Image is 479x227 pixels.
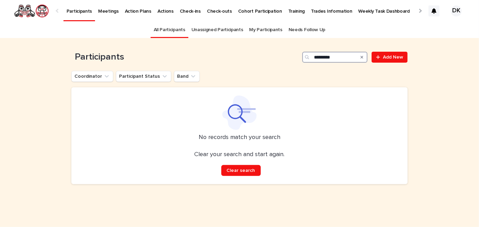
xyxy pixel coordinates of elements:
input: Search [302,52,367,63]
a: Needs Follow Up [289,22,325,38]
a: Add New [372,52,408,63]
button: Coordinator [71,71,113,82]
span: Clear search [227,168,255,173]
a: All Participants [154,22,185,38]
button: Clear search [221,165,261,176]
div: DK [451,5,462,16]
h1: Participants [71,52,300,63]
img: rNyI97lYS1uoOg9yXW8k [14,4,49,18]
a: My Participants [249,22,282,38]
button: Band [174,71,200,82]
button: Participant Status [116,71,171,82]
p: Clear your search and start again. [195,151,285,159]
span: Add New [383,55,403,60]
a: Unassigned Participants [191,22,243,38]
p: No records match your search [80,134,399,141]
